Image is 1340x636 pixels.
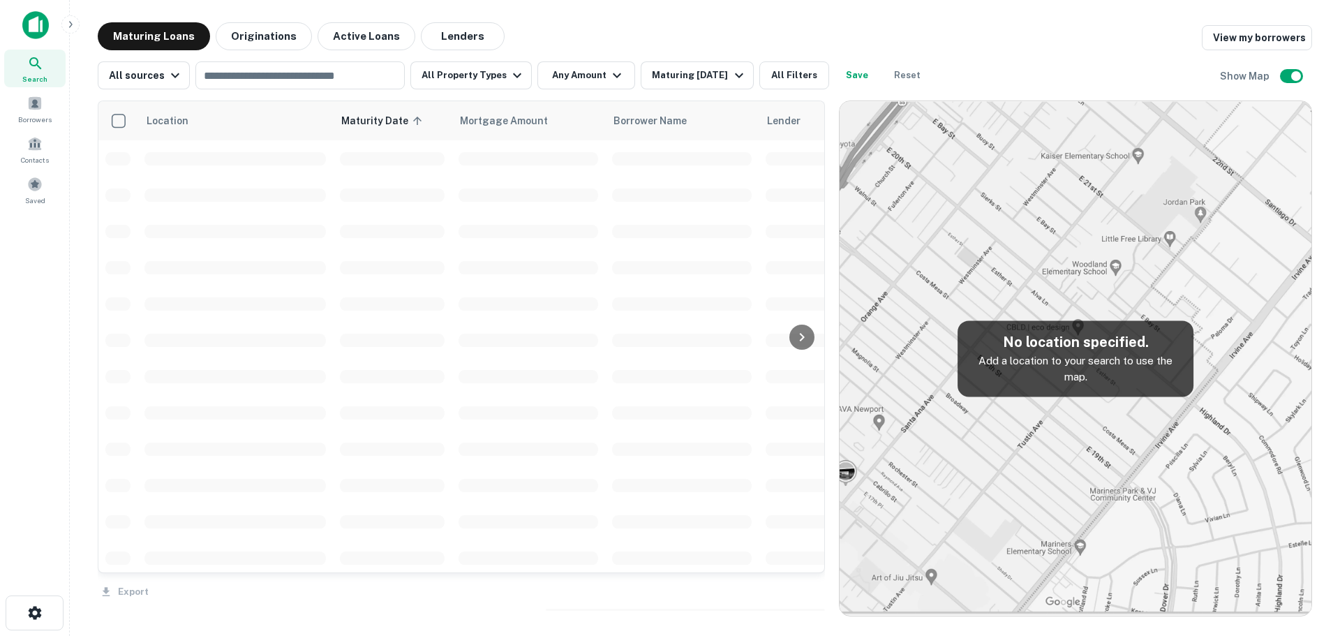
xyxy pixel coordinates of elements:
[22,73,47,84] span: Search
[146,112,188,129] span: Location
[452,101,605,140] th: Mortgage Amount
[969,332,1182,353] h5: No location specified.
[4,171,66,209] a: Saved
[410,61,532,89] button: All Property Types
[537,61,635,89] button: Any Amount
[22,11,49,39] img: capitalize-icon.png
[885,61,930,89] button: Reset
[137,101,333,140] th: Location
[98,22,210,50] button: Maturing Loans
[759,61,829,89] button: All Filters
[1270,524,1340,591] iframe: Chat Widget
[605,101,759,140] th: Borrower Name
[835,61,879,89] button: Save your search to get updates of matches that match your search criteria.
[21,154,49,165] span: Contacts
[1220,68,1272,84] h6: Show Map
[4,90,66,128] a: Borrowers
[460,112,566,129] span: Mortgage Amount
[216,22,312,50] button: Originations
[421,22,505,50] button: Lenders
[109,67,184,84] div: All sources
[318,22,415,50] button: Active Loans
[25,195,45,206] span: Saved
[4,50,66,87] a: Search
[840,101,1311,616] img: map-placeholder.webp
[759,101,982,140] th: Lender
[4,131,66,168] a: Contacts
[613,112,687,129] span: Borrower Name
[18,114,52,125] span: Borrowers
[333,101,452,140] th: Maturity Date
[641,61,753,89] button: Maturing [DATE]
[652,67,747,84] div: Maturing [DATE]
[767,112,801,129] span: Lender
[98,61,190,89] button: All sources
[1202,25,1312,50] a: View my borrowers
[341,112,426,129] span: Maturity Date
[969,353,1182,385] p: Add a location to your search to use the map.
